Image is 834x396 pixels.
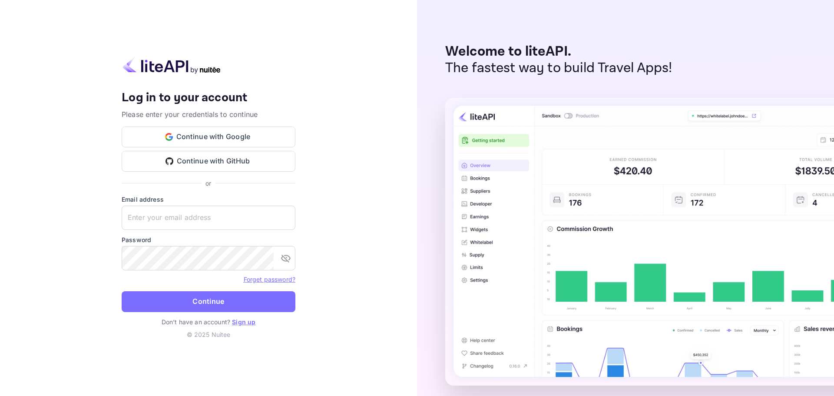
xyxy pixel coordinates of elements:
a: Forget password? [244,276,295,283]
p: The fastest way to build Travel Apps! [445,60,672,77]
p: Please enter your credentials to continue [122,109,295,120]
p: © 2025 Nuitee [122,330,295,339]
button: toggle password visibility [277,250,295,267]
a: Sign up [232,318,255,326]
button: Continue with GitHub [122,151,295,172]
h4: Log in to your account [122,90,295,106]
img: liteapi [122,57,222,74]
input: Enter your email address [122,206,295,230]
button: Continue with Google [122,126,295,147]
label: Password [122,235,295,244]
label: Email address [122,195,295,204]
p: Don't have an account? [122,317,295,326]
a: Forget password? [244,275,295,283]
button: Continue [122,291,295,312]
p: or [205,179,211,188]
p: Welcome to liteAPI. [445,43,672,60]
